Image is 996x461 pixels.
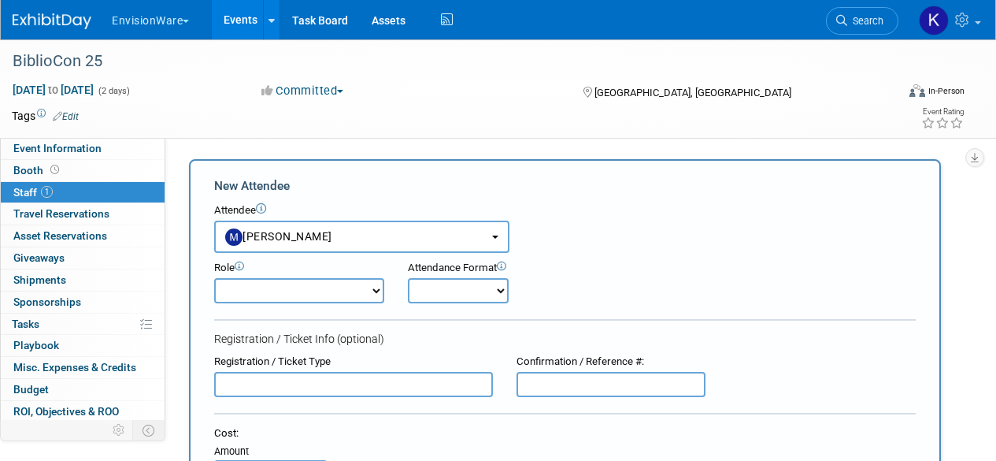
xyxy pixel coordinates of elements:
[214,221,509,253] button: [PERSON_NAME]
[1,203,165,225] a: Travel Reservations
[1,292,165,313] a: Sponsorships
[47,164,62,176] span: Booth not reserved yet
[214,261,384,276] div: Role
[928,85,965,97] div: In-Person
[13,229,107,242] span: Asset Reservations
[13,273,66,286] span: Shipments
[13,383,49,396] span: Budget
[53,111,79,122] a: Edit
[41,186,53,198] span: 1
[826,7,898,35] a: Search
[1,357,165,378] a: Misc. Expenses & Credits
[13,186,53,199] span: Staff
[13,251,65,264] span: Giveaways
[408,261,565,276] div: Attendance Format
[13,361,136,374] span: Misc. Expenses & Credits
[214,355,493,370] div: Registration / Ticket Type
[594,87,791,99] span: [GEOGRAPHIC_DATA], [GEOGRAPHIC_DATA]
[9,6,679,22] body: Rich Text Area. Press ALT-0 for help.
[214,444,328,460] div: Amount
[46,84,61,96] span: to
[825,82,965,106] div: Event Format
[847,15,883,27] span: Search
[1,335,165,356] a: Playbook
[13,207,109,220] span: Travel Reservations
[1,247,165,269] a: Giveaways
[13,142,102,154] span: Event Information
[97,86,130,96] span: (2 days)
[1,379,165,400] a: Budget
[12,318,39,330] span: Tasks
[106,420,133,441] td: Personalize Event Tab Strip
[1,182,165,203] a: Staff1
[13,405,119,418] span: ROI, Objectives & ROO
[1,160,165,181] a: Booth
[12,108,79,124] td: Tags
[919,6,949,35] img: Kathryn Spier-Miller
[214,177,916,195] div: New Attendee
[13,13,91,29] img: ExhibitDay
[1,314,165,335] a: Tasks
[225,230,332,243] span: [PERSON_NAME]
[13,339,59,351] span: Playbook
[1,138,165,159] a: Event Information
[214,331,916,347] div: Registration / Ticket Info (optional)
[517,355,705,370] div: Confirmation / Reference #:
[13,296,81,308] span: Sponsorships
[909,84,925,97] img: Format-Inperson.png
[921,108,964,116] div: Event Rating
[1,225,165,247] a: Asset Reservations
[12,83,94,97] span: [DATE] [DATE]
[7,47,883,76] div: BiblioCon 25
[1,401,165,422] a: ROI, Objectives & ROO
[1,270,165,291] a: Shipments
[214,203,916,218] div: Attendee
[13,164,62,177] span: Booth
[214,426,916,441] div: Cost:
[256,83,350,99] button: Committed
[133,420,165,441] td: Toggle Event Tabs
